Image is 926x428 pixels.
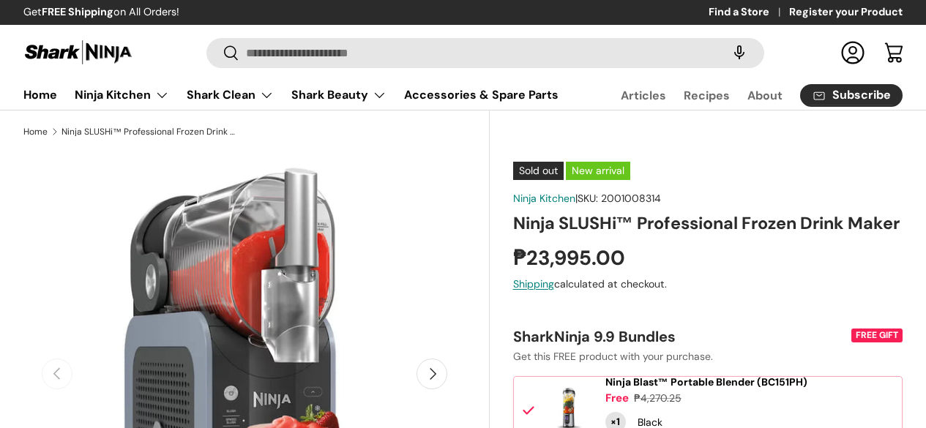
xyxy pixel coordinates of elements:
h1: Ninja SLUSHi™ Professional Frozen Drink Maker [513,212,903,234]
a: Recipes [684,81,730,110]
nav: Breadcrumbs [23,125,490,138]
a: Register your Product [789,4,903,20]
speech-search-button: Search by voice [716,37,763,69]
div: ₱4,270.25 [634,391,682,406]
strong: FREE Shipping [42,5,113,18]
a: Shark Clean [187,80,274,110]
a: Find a Store [709,4,789,20]
a: Shipping [513,277,554,290]
div: FREE GIFT [854,329,900,342]
a: Subscribe [800,84,903,107]
div: Free [605,391,629,406]
span: SKU: [578,192,598,205]
span: | [575,192,661,205]
span: 2001008314 [601,192,661,205]
span: Sold out [513,162,564,180]
a: Shark Beauty [291,80,387,110]
span: New arrival [566,162,630,180]
img: Shark Ninja Philippines [23,38,133,67]
a: Articles [621,81,666,110]
a: Accessories & Spare Parts [404,80,559,109]
summary: Shark Beauty [283,80,395,110]
span: Ninja Blast™ Portable Blender (BC151PH) [605,375,807,388]
a: Home [23,80,57,109]
strong: ₱23,995.00 [513,244,629,271]
div: calculated at checkout. [513,277,903,292]
div: SharkNinja 9.9 Bundles [513,327,848,346]
p: Get on All Orders! [23,4,179,20]
a: About [747,81,783,110]
a: Home [23,127,48,136]
span: Subscribe [832,89,891,101]
a: Ninja SLUSHi™ Professional Frozen Drink Maker [61,127,237,136]
nav: Primary [23,80,559,110]
a: Ninja Kitchen [513,192,575,205]
a: Ninja Blast™ Portable Blender (BC151PH) [605,376,807,388]
span: Get this FREE product with your purchase. [513,350,713,363]
summary: Ninja Kitchen [66,80,178,110]
nav: Secondary [586,80,903,110]
summary: Shark Clean [178,80,283,110]
a: Ninja Kitchen [75,80,169,110]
